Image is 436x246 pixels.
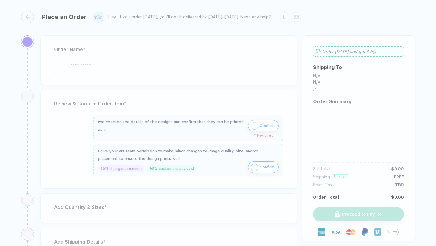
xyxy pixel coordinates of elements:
div: N/A [313,73,320,80]
button: iconConfirm [248,161,279,173]
img: visa [331,227,341,237]
div: Review & Confirm Order Item [54,99,283,109]
div: Place an Order [41,13,87,21]
img: GPay [387,226,399,238]
div: Shipping [313,175,330,179]
div: , - [313,86,320,92]
div: * Required [98,133,274,138]
div: FREE [394,175,404,179]
img: user profile [93,12,104,22]
div: Order [DATE] and get it by . [313,46,404,57]
button: iconConfirm [248,120,279,131]
div: $0.00 [391,195,404,200]
div: Shipping To [313,65,342,70]
img: Venmo [374,228,381,236]
img: icon [251,164,258,171]
img: Paypal [361,228,368,236]
div: Subtotal [313,166,330,171]
img: master-card [346,227,356,237]
div: Add Quantity & Sizes [54,203,283,212]
div: Standard [332,174,349,179]
div: 80% changes are minor [98,165,144,172]
img: express [318,228,325,236]
div: Order Name [54,45,283,55]
span: Confirm [260,162,275,172]
div: $0.00 [391,166,404,171]
div: 95% customers say yes! [147,165,196,172]
div: I give your art team permission to make minor changes to image quality, size, and/or placement to... [98,147,279,162]
img: icon [251,122,258,130]
div: Order Summary [313,99,404,105]
div: I've checked the details of the designs and confirm that they can be printed as is. [98,118,245,133]
div: Hey! If you order [DATE], you'll get it delivered by [DATE]–[DATE]. Need any help? [108,15,271,20]
div: TBD [395,182,404,187]
span: Confirm [260,121,275,131]
div: Order Total [313,195,339,200]
div: N/A [313,80,320,86]
div: Sales Tax [313,182,332,187]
